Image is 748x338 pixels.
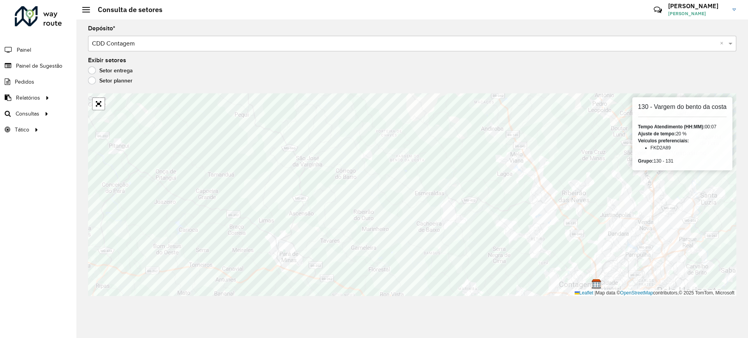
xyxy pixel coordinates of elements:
li: FKD2A89 [651,144,727,151]
div: 00:07 [638,123,727,130]
div: Map data © contributors,© 2025 TomTom, Microsoft [573,290,736,296]
span: Painel [17,46,31,54]
h3: [PERSON_NAME] [668,2,727,10]
span: | [595,290,596,296]
h2: Consulta de setores [90,5,162,14]
span: Clear all [720,39,727,48]
strong: Tempo Atendimento (HH:MM): [638,124,705,130]
h6: 130 - Vargem do bento da costa [638,103,727,110]
div: 20 % [638,130,727,137]
label: Depósito [88,24,115,33]
span: Relatórios [16,94,40,102]
span: [PERSON_NAME] [668,10,727,17]
label: Setor planner [88,77,132,84]
div: 130 - 131 [638,158,727,165]
a: Leaflet [575,290,593,296]
a: Abrir mapa em tela cheia [93,98,104,110]
span: Consultas [16,110,39,118]
strong: Veículos preferenciais: [638,138,689,144]
span: Painel de Sugestão [16,62,62,70]
a: OpenStreetMap [620,290,653,296]
strong: Grupo: [638,158,654,164]
a: Contato Rápido [649,2,666,18]
label: Exibir setores [88,56,126,65]
strong: Ajuste de tempo: [638,131,676,137]
span: Pedidos [15,78,34,86]
label: Setor entrega [88,67,133,74]
span: Tático [15,126,29,134]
